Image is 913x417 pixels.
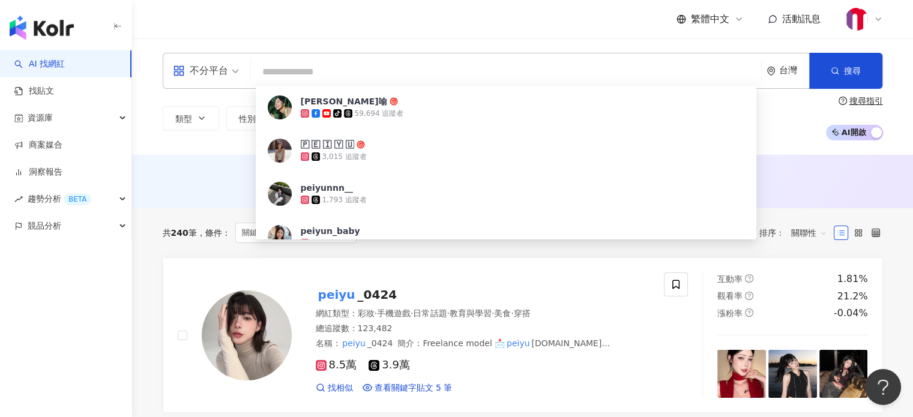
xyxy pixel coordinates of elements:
[316,285,358,304] mark: peiyu
[316,337,610,359] span: 簡介 ：
[844,66,861,76] span: 搜尋
[403,173,657,188] div: AI 推薦 ：
[791,223,827,242] span: 關聯性
[171,228,188,238] span: 240
[375,382,453,394] span: 查看關鍵字貼文 5 筆
[361,228,378,238] div: 重置
[202,290,292,380] img: KOL Avatar
[358,308,375,318] span: 彩妝
[767,67,776,76] span: environment
[782,13,821,25] span: 活動訊息
[28,212,61,239] span: 競品分析
[14,195,23,203] span: rise
[316,308,650,320] div: 網紅類型 ：
[779,65,809,76] div: 台灣
[447,308,449,318] span: ·
[691,13,729,26] span: 繁體中文
[303,114,328,124] span: 追蹤數
[358,287,397,302] span: _0424
[163,228,197,238] div: 共 筆
[494,308,511,318] span: 美食
[745,308,753,317] span: question-circle
[514,308,531,318] span: 穿搭
[423,338,505,348] span: Freelance model 📩
[629,113,663,123] span: 更多篩選
[14,139,62,151] a: 商案媒合
[759,223,834,242] div: 排序：
[316,338,393,348] span: 名稱 ：
[745,292,753,300] span: question-circle
[865,369,901,405] iframe: Help Scout Beacon - Open
[14,85,54,97] a: 找貼文
[434,106,499,130] button: 觀看率
[375,114,400,124] span: 互動率
[452,174,657,187] span: 無結果，請嘗試搜尋其他語言關鍵字或條件
[717,308,743,318] span: 漲粉率
[290,106,355,130] button: 追蹤數
[839,97,847,105] span: question-circle
[316,323,650,335] div: 總追蹤數 ： 123,482
[197,228,231,238] span: 條件 ：
[603,106,675,130] button: 更多篩選
[717,274,743,284] span: 互動率
[849,96,883,106] div: 搜尋指引
[173,61,228,80] div: 不分平台
[239,114,256,124] span: 性別
[14,58,65,70] a: searchAI 找網紅
[369,359,410,371] span: 3.9萬
[450,308,492,318] span: 教育與學習
[367,338,393,348] span: _0424
[413,308,447,318] span: 日常話題
[163,106,219,130] button: 類型
[341,337,367,350] mark: peiyu
[834,307,868,320] div: -0.04%
[411,308,413,318] span: ·
[519,114,569,124] span: 合作費用預估
[28,185,91,212] span: 趨勢分析
[819,350,868,398] img: post-image
[511,308,513,318] span: ·
[226,106,283,130] button: 性別
[505,337,531,350] mark: peiyu
[362,106,427,130] button: 互動率
[717,291,743,301] span: 觀看率
[328,382,353,394] span: 找相似
[175,114,192,124] span: 類型
[173,65,185,77] span: appstore
[717,350,766,398] img: post-image
[363,382,453,394] a: 查看關鍵字貼文 5 筆
[447,114,472,124] span: 觀看率
[10,16,74,40] img: logo
[235,223,357,243] span: 關鍵字：[PERSON_NAME]
[745,274,753,283] span: question-circle
[377,308,411,318] span: 手機遊戲
[837,272,868,286] div: 1.81%
[163,257,883,413] a: KOL Avatarpeiyu_0424網紅類型：彩妝·手機遊戲·日常話題·教育與學習·美食·穿搭總追蹤數：123,482名稱：peiyu_0424簡介：Freelance model 📩pei...
[506,106,596,130] button: 合作費用預估
[375,308,377,318] span: ·
[14,166,62,178] a: 洞察報告
[64,193,91,205] div: BETA
[768,350,817,398] img: post-image
[809,53,882,89] button: 搜尋
[28,104,53,131] span: 資源庫
[837,290,868,303] div: 21.2%
[316,359,357,371] span: 8.5萬
[316,382,353,394] a: 找相似
[845,8,868,31] img: MMdc_PPT.png
[492,308,494,318] span: ·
